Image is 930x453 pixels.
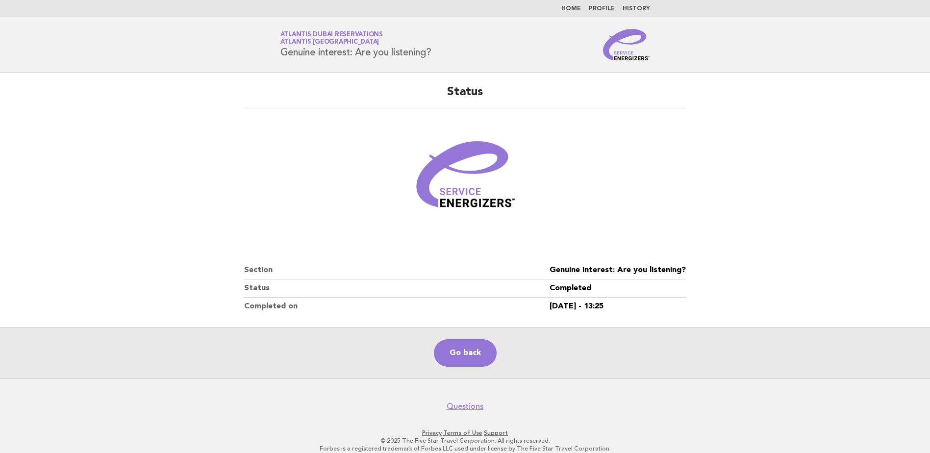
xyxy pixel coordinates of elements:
[422,429,442,436] a: Privacy
[603,29,650,60] img: Service Energizers
[244,84,686,108] h2: Status
[244,298,550,315] dt: Completed on
[244,261,550,279] dt: Section
[561,6,581,12] a: Home
[280,31,383,45] a: Atlantis Dubai ReservationsAtlantis [GEOGRAPHIC_DATA]
[484,429,508,436] a: Support
[280,39,379,46] span: Atlantis [GEOGRAPHIC_DATA]
[443,429,482,436] a: Terms of Use
[550,298,686,315] dd: [DATE] - 13:25
[447,402,483,411] a: Questions
[244,279,550,298] dt: Status
[589,6,615,12] a: Profile
[165,429,765,437] p: · ·
[165,445,765,453] p: Forbes is a registered trademark of Forbes LLC used under license by The Five Star Travel Corpora...
[165,437,765,445] p: © 2025 The Five Star Travel Corporation. All rights reserved.
[623,6,650,12] a: History
[434,339,497,367] a: Go back
[280,32,431,57] h1: Genuine interest: Are you listening?
[406,120,524,238] img: Verified
[550,261,686,279] dd: Genuine interest: Are you listening?
[550,279,686,298] dd: Completed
